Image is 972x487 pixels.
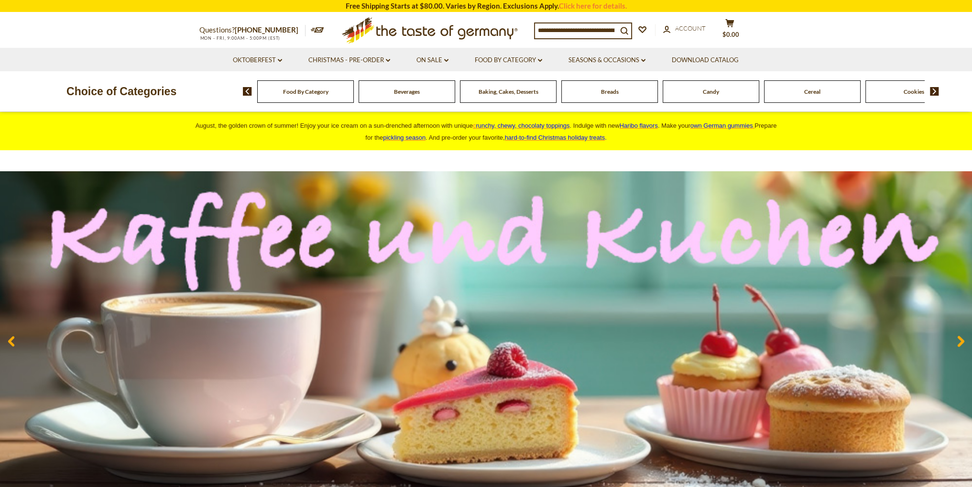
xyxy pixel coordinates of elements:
img: next arrow [930,87,939,96]
a: Beverages [394,88,420,95]
a: Click here for details. [559,1,627,10]
a: Food By Category [283,88,328,95]
a: Account [663,23,706,34]
a: pickling season [383,134,426,141]
a: own German gummies. [690,122,754,129]
span: August, the golden crown of summer! Enjoy your ice cream on a sun-drenched afternoon with unique ... [196,122,777,141]
span: Account [675,24,706,32]
span: MON - FRI, 9:00AM - 5:00PM (EST) [199,35,281,41]
img: previous arrow [243,87,252,96]
a: Download Catalog [672,55,739,66]
a: [PHONE_NUMBER] [235,25,298,34]
a: crunchy, chewy, chocolaty toppings [473,122,570,129]
span: runchy, chewy, chocolaty toppings [476,122,569,129]
a: Haribo flavors [620,122,658,129]
a: Baking, Cakes, Desserts [479,88,538,95]
span: own German gummies [690,122,753,129]
span: $0.00 [722,31,739,38]
a: On Sale [416,55,448,66]
a: Candy [703,88,719,95]
a: hard-to-find Christmas holiday treats [505,134,605,141]
a: Oktoberfest [233,55,282,66]
a: Cereal [804,88,820,95]
span: . [505,134,607,141]
a: Christmas - PRE-ORDER [308,55,390,66]
a: Food By Category [475,55,542,66]
a: Seasons & Occasions [568,55,645,66]
a: Cookies [904,88,924,95]
p: Questions? [199,24,306,36]
button: $0.00 [716,19,744,43]
a: Breads [601,88,619,95]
